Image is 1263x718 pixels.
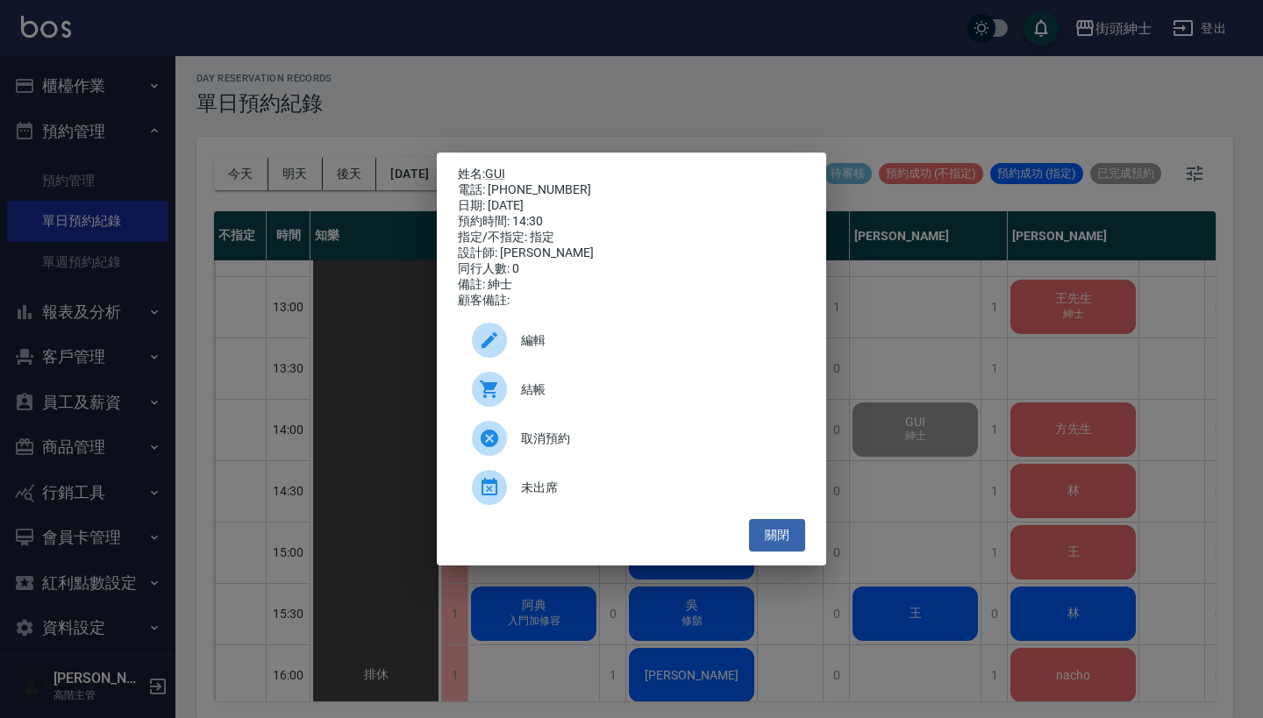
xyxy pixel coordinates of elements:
[458,198,805,214] div: 日期: [DATE]
[458,293,805,309] div: 顧客備註:
[458,230,805,245] div: 指定/不指定: 指定
[521,380,791,399] span: 結帳
[458,463,805,512] div: 未出席
[458,414,805,463] div: 取消預約
[458,365,805,414] a: 結帳
[458,261,805,277] div: 同行人數: 0
[485,167,505,181] a: GUI
[458,316,805,365] div: 編輯
[521,430,791,448] span: 取消預約
[458,167,805,182] p: 姓名:
[749,519,805,551] button: 關閉
[458,245,805,261] div: 設計師: [PERSON_NAME]
[458,182,805,198] div: 電話: [PHONE_NUMBER]
[458,277,805,293] div: 備註: 紳士
[458,214,805,230] div: 預約時間: 14:30
[521,479,791,497] span: 未出席
[521,331,791,350] span: 編輯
